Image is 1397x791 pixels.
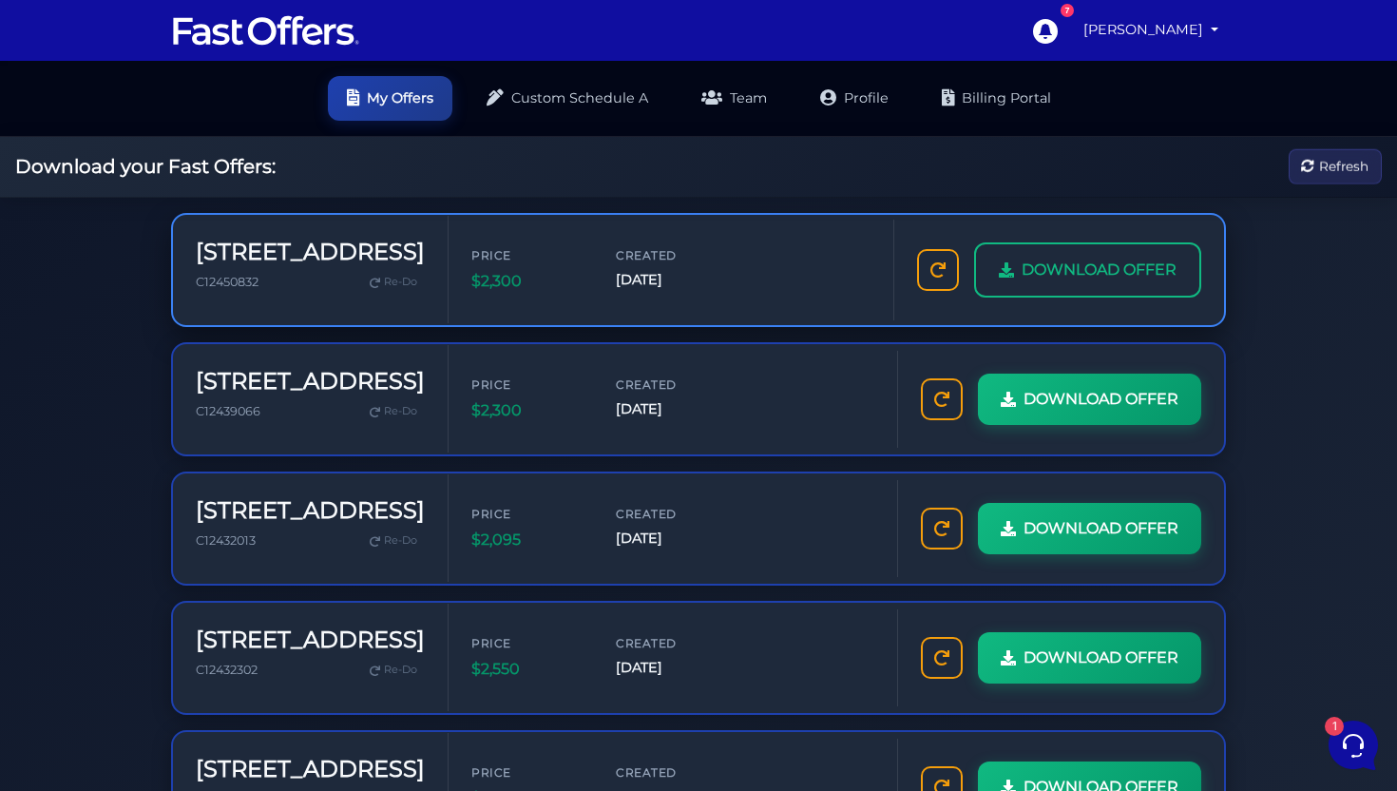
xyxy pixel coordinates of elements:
[471,269,585,294] span: $2,300
[384,662,417,679] span: Re-Do
[45,146,67,169] img: dark
[978,632,1201,684] a: DOWNLOAD OFFER
[295,637,319,654] p: Help
[978,503,1201,554] a: DOWNLOAD OFFER
[362,399,425,424] a: Re-Do
[313,137,350,154] p: [DATE]
[384,403,417,420] span: Re-Do
[196,239,425,266] h3: [STREET_ADDRESS]
[1024,516,1178,541] span: DOWNLOAD OFFER
[196,368,425,395] h3: [STREET_ADDRESS]
[328,76,452,121] a: My Offers
[616,269,730,291] span: [DATE]
[1076,11,1226,48] a: [PERSON_NAME]
[616,528,730,550] span: [DATE]
[384,532,417,550] span: Re-Do
[362,270,425,295] a: Re-Do
[80,233,301,252] p: Hi [PERSON_NAME], sorry about the delay, I've gone ahead and refunded you your last payment, and ...
[15,610,132,654] button: Home
[137,279,266,294] span: Start a Conversation
[80,160,301,179] p: You: Thanks! :)
[384,274,417,291] span: Re-Do
[23,203,357,260] a: Fast Offers SupportHi [PERSON_NAME], sorry about the delay, I've gone ahead and refunded you your...
[616,763,730,781] span: Created
[196,275,258,289] span: C12450832
[616,246,730,264] span: Created
[31,146,54,169] img: dark
[616,376,730,394] span: Created
[196,756,425,783] h3: [STREET_ADDRESS]
[801,76,908,121] a: Profile
[978,374,1201,425] a: DOWNLOAD OFFER
[313,210,350,227] p: [DATE]
[362,529,425,553] a: Re-Do
[196,533,256,548] span: C12432013
[132,610,249,654] button: 1Messages
[1319,156,1368,177] span: Refresh
[307,106,350,122] a: See all
[1289,149,1382,184] button: Refresh
[682,76,786,121] a: Team
[15,155,276,178] h2: Download your Fast Offers:
[57,637,89,654] p: Home
[471,376,585,394] span: Price
[163,637,218,654] p: Messages
[237,343,350,358] a: Open Help Center
[1024,387,1178,412] span: DOWNLOAD OFFER
[80,210,301,229] span: Fast Offers Support
[248,610,365,654] button: Help
[471,657,585,682] span: $2,550
[30,343,129,358] span: Find an Answer
[23,129,357,186] a: Fast OffersYou:Thanks! :)[DATE]
[196,627,425,654] h3: [STREET_ADDRESS]
[1325,717,1382,774] iframe: Customerly Messenger Launcher
[471,505,585,523] span: Price
[923,76,1070,121] a: Billing Portal
[190,608,203,622] span: 1
[471,528,585,552] span: $2,095
[471,634,585,652] span: Price
[471,763,585,781] span: Price
[80,137,301,156] span: Fast Offers
[1022,258,1177,282] span: DOWNLOAD OFFER
[43,384,311,403] input: Search for an Article...
[362,658,425,683] a: Re-Do
[30,212,68,250] img: dark
[616,657,730,679] span: [DATE]
[1061,4,1074,17] div: 7
[616,398,730,420] span: [DATE]
[616,505,730,523] span: Created
[471,398,585,423] span: $2,300
[468,76,667,121] a: Custom Schedule A
[30,106,154,122] span: Your Conversations
[616,634,730,652] span: Created
[196,663,258,677] span: C12432302
[974,242,1201,298] a: DOWNLOAD OFFER
[471,246,585,264] span: Price
[30,267,350,305] button: Start a Conversation
[1024,646,1178,670] span: DOWNLOAD OFFER
[196,404,260,418] span: C12439066
[15,15,319,76] h2: Hello [PERSON_NAME] 👋
[196,497,425,525] h3: [STREET_ADDRESS]
[1023,9,1066,52] a: 7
